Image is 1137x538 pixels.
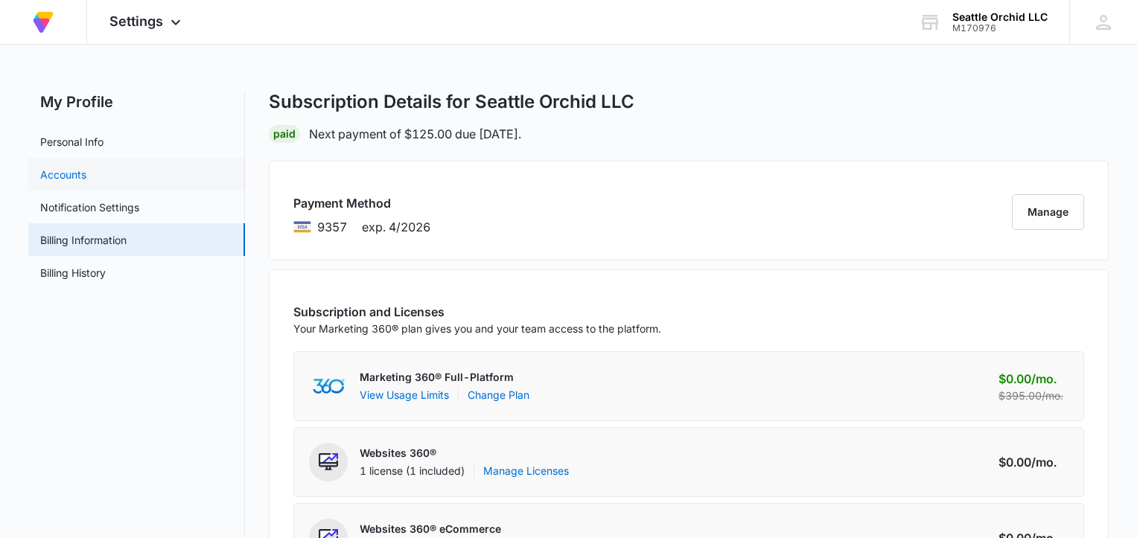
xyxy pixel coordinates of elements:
[309,125,521,143] p: Next payment of $125.00 due [DATE].
[483,464,569,478] a: Manage Licenses
[362,218,430,236] span: exp. 4/2026
[360,446,569,461] p: Websites 360®
[952,11,1048,23] div: account name
[293,321,661,336] p: Your Marketing 360® plan gives you and your team access to the platform.
[269,125,300,143] div: Paid
[40,134,103,150] a: Personal Info
[999,389,1063,402] s: $395.00
[269,91,634,113] h1: Subscription Details for Seattle Orchid LLC
[360,370,529,385] p: Marketing 360® Full-Platform
[1031,370,1057,388] span: /mo.
[40,232,127,248] a: Billing Information
[30,9,57,36] img: Volusion
[293,194,430,212] h3: Payment Method
[1031,453,1057,471] span: /mo.
[40,167,86,182] a: Accounts
[40,199,139,215] a: Notification Settings
[317,218,347,236] span: brandLabels.visa ending with
[1012,194,1084,230] button: Manage
[999,453,1068,471] div: $0.00
[952,23,1048,33] div: account id
[1042,389,1063,402] span: /mo.
[360,387,449,403] button: View Usage Limits
[293,303,661,321] h3: Subscription and Licenses
[28,91,245,113] h2: My Profile
[360,464,569,478] div: 1 license (1 included)
[999,370,1068,388] div: $0.00
[468,387,529,403] a: Change Plan
[360,522,501,537] p: Websites 360® eCommerce
[109,13,163,29] span: Settings
[40,265,106,281] a: Billing History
